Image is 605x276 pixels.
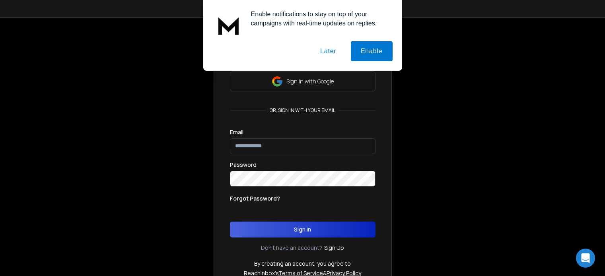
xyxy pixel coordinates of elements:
button: Later [310,41,346,61]
p: Don't have an account? [261,244,323,252]
button: Sign In [230,222,375,237]
div: Enable notifications to stay on top of your campaigns with real-time updates on replies. [245,10,393,28]
label: Password [230,162,257,168]
p: or, sign in with your email [267,107,338,114]
img: notification icon [213,10,245,41]
button: Enable [351,41,393,61]
a: Sign Up [324,244,344,252]
p: Forgot Password? [230,195,280,203]
label: Email [230,129,243,135]
button: Sign in with Google [230,71,375,91]
div: Open Intercom Messenger [576,249,595,268]
p: By creating an account, you agree to [254,260,351,268]
p: Sign in with Google [286,77,334,85]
